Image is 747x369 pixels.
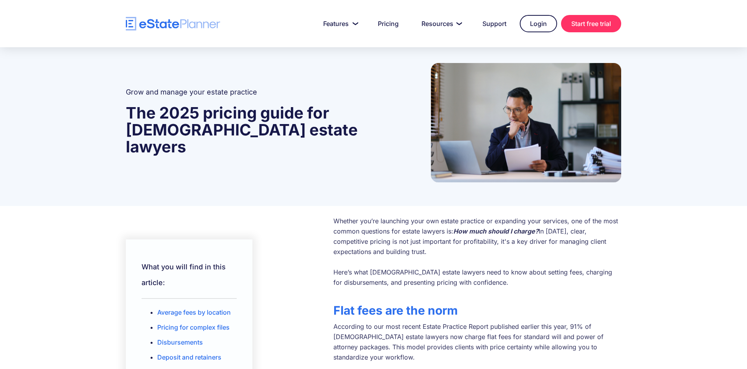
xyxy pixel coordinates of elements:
[333,216,621,287] p: Whether you’re launching your own estate practice or expanding your services, one of the most com...
[520,15,557,32] a: Login
[368,16,408,32] a: Pricing
[157,353,221,361] a: Deposit and retainers
[142,259,237,291] h2: What you will find in this article:
[157,308,231,316] a: Average fees by location
[126,103,358,156] strong: The 2025 pricing guide for [DEMOGRAPHIC_DATA] estate lawyers
[561,15,621,32] a: Start free trial
[453,227,539,235] em: How much should I charge?
[314,16,364,32] a: Features
[157,323,230,331] a: Pricing for complex files
[473,16,516,32] a: Support
[412,16,469,32] a: Resources
[126,17,220,31] a: home
[126,87,411,97] h2: Grow and manage your estate practice
[333,303,458,317] strong: Flat fees are the norm
[157,338,203,346] a: Disbursements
